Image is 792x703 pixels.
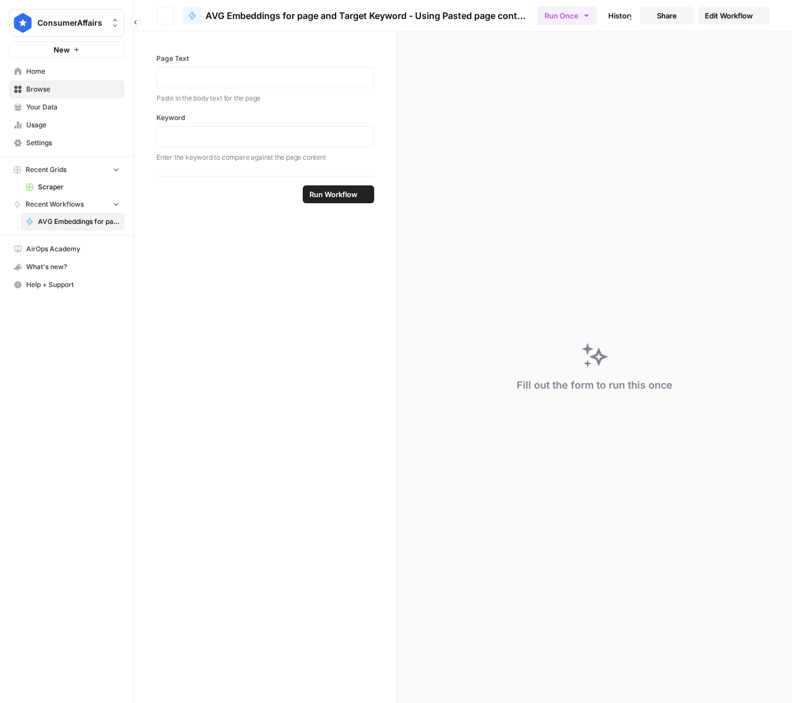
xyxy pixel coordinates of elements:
span: Settings [26,138,120,148]
a: Your Data [9,98,125,116]
p: Enter the keyword to compare against the page content [156,152,374,163]
span: Help + Support [26,280,120,290]
button: Share [640,7,694,25]
a: Settings [9,134,125,152]
span: AVG Embeddings for page and Target Keyword - Using Pasted page content [38,217,120,227]
button: Recent Grids [9,161,125,178]
span: Browse [26,84,120,94]
label: Keyword [156,113,374,123]
a: Edit Workflow [698,7,770,25]
span: Recent Grids [26,165,66,175]
span: ConsumerAffairs [37,17,105,28]
a: Browse [9,80,125,98]
button: Run Once [537,6,597,25]
span: Your Data [26,102,120,112]
button: New [9,41,125,58]
div: Fill out the form to run this once [517,377,672,393]
a: AVG Embeddings for page and Target Keyword - Using Pasted page content [21,213,125,231]
img: ConsumerAffairs Logo [13,13,33,33]
a: Home [9,63,125,80]
div: What's new? [9,259,124,275]
span: New [54,44,70,55]
button: Help + Support [9,276,125,294]
span: Scraper [38,182,120,192]
button: Workspace: ConsumerAffairs [9,9,125,37]
p: Paste in the body text for the page [156,93,374,104]
span: AVG Embeddings for page and Target Keyword - Using Pasted page content [206,9,528,22]
span: AirOps Academy [26,244,120,254]
a: History [602,7,641,25]
a: AVG Embeddings for page and Target Keyword - Using Pasted page content [183,7,528,25]
button: Run Workflow [303,185,374,203]
span: Share [657,10,677,21]
span: Run Workflow [309,189,357,200]
span: Edit Workflow [705,10,753,21]
span: Home [26,66,120,76]
span: Recent Workflows [26,199,84,209]
span: Usage [26,120,120,130]
a: Scraper [21,178,125,196]
button: What's new? [9,258,125,276]
button: Recent Workflows [9,196,125,213]
label: Page Text [156,54,374,64]
a: AirOps Academy [9,240,125,258]
a: Usage [9,116,125,134]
